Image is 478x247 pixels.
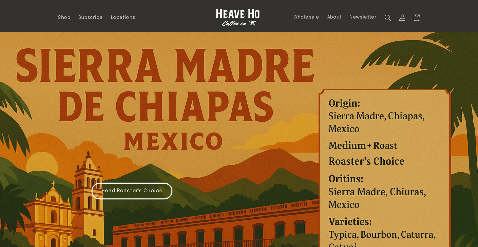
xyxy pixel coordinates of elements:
span: About [327,14,342,20]
a: Wholesale [289,10,323,24]
span: Subscribe [78,15,103,21]
span: Wholesale [293,14,319,20]
summary: Search [381,10,395,25]
a: About [323,10,345,24]
a: Locations [107,11,139,24]
a: Newsletter [346,10,381,24]
a: Shop [54,11,74,24]
span: Locations [111,15,135,21]
span: Shop [58,15,71,21]
img: Heave Ho Coffee Co [216,9,260,27]
span: Newsletter [349,14,376,20]
a: Head Roaster's Choice [92,183,172,199]
a: Subscribe [74,11,107,24]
